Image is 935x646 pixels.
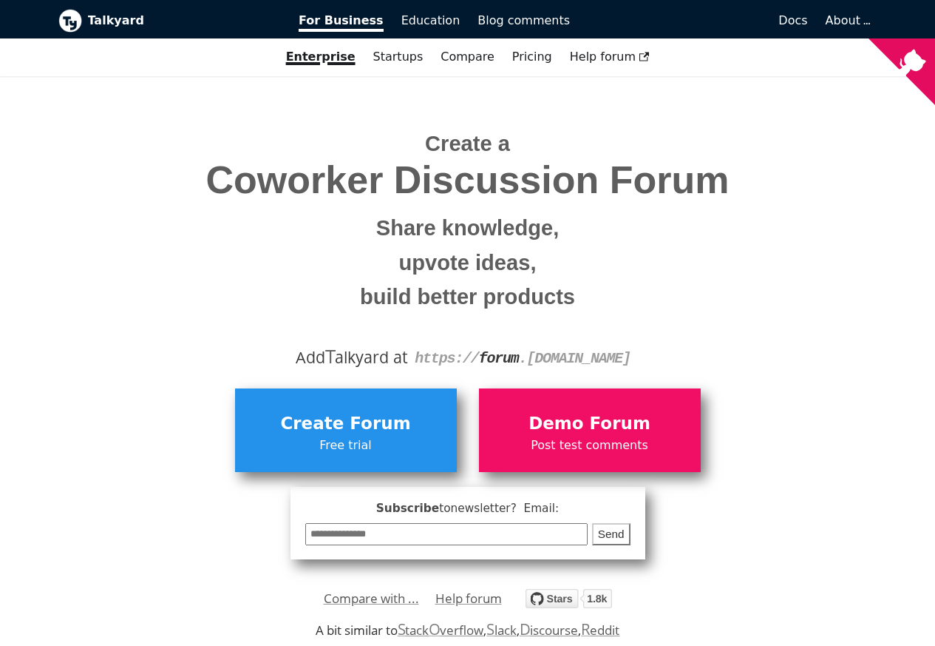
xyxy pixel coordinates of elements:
span: R [581,619,591,639]
span: Create a [425,132,510,155]
a: Blog comments [469,8,579,33]
a: Compare [441,50,494,64]
a: Education [392,8,469,33]
a: Help forum [435,588,502,610]
a: About [826,13,868,27]
span: Subscribe [305,499,630,518]
a: Talkyard logoTalkyard [58,9,279,33]
span: S [486,619,494,639]
img: talkyard.svg [526,589,612,608]
button: Send [592,523,630,546]
a: Help forum [561,44,659,70]
span: Blog comments [477,13,570,27]
span: Post test comments [486,436,693,455]
a: Reddit [581,622,619,639]
b: Talkyard [88,11,279,30]
span: Coworker Discussion Forum [69,159,866,201]
span: Docs [778,13,807,27]
span: Create Forum [242,410,449,438]
a: Discourse [520,622,578,639]
a: Pricing [503,44,561,70]
span: T [325,343,336,369]
a: Compare with ... [324,588,419,610]
a: Star debiki/talkyard on GitHub [526,591,612,613]
a: StackOverflow [398,622,484,639]
code: https:// . [DOMAIN_NAME] [415,350,630,367]
span: Education [401,13,460,27]
span: For Business [299,13,384,32]
a: Startups [364,44,432,70]
span: Demo Forum [486,410,693,438]
div: Add alkyard at [69,345,866,370]
small: upvote ideas, [69,246,866,280]
a: Create ForumFree trial [235,388,457,471]
span: O [429,619,441,639]
small: build better products [69,280,866,314]
small: Share knowledge, [69,211,866,246]
a: For Business [290,8,392,33]
a: Enterprise [277,44,364,70]
a: Docs [579,8,817,33]
img: Talkyard logo [58,9,82,33]
strong: forum [479,350,519,367]
a: Demo ForumPost test comments [479,388,701,471]
span: Free trial [242,436,449,455]
a: Slack [486,622,516,639]
span: S [398,619,406,639]
span: D [520,619,531,639]
span: Help forum [570,50,650,64]
span: to newsletter ? Email: [439,502,559,515]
